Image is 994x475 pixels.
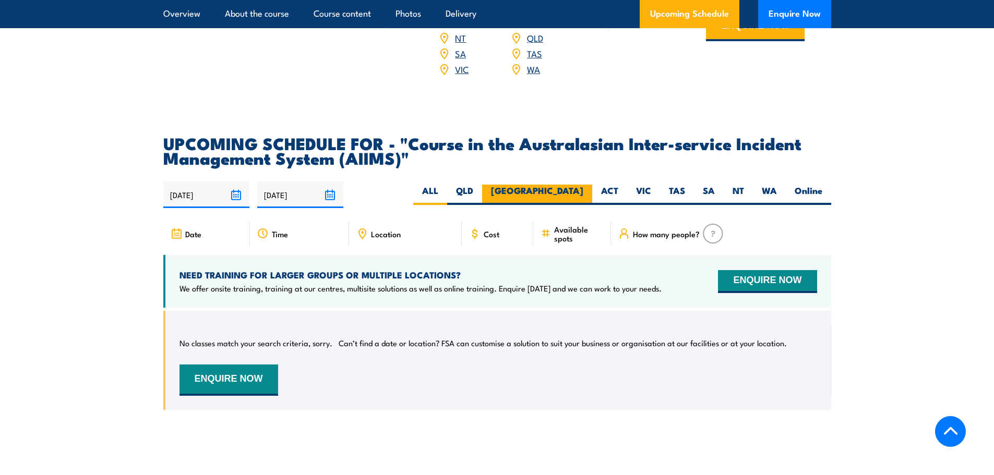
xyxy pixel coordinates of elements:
h2: UPCOMING SCHEDULE FOR - "Course in the Australasian Inter-service Incident Management System (AII... [163,136,831,165]
label: QLD [447,185,482,205]
span: Cost [484,229,499,238]
label: Online [786,185,831,205]
span: Available spots [554,225,604,242]
p: No classes match your search criteria, sorry. [179,338,332,348]
label: VIC [627,185,660,205]
span: Date [185,229,201,238]
label: WA [753,185,786,205]
span: Time [272,229,288,238]
input: From date [163,181,249,208]
label: NT [724,185,753,205]
a: WA [527,63,540,75]
label: TAS [660,185,694,205]
label: ACT [592,185,627,205]
a: TAS [527,47,542,59]
span: Location [371,229,401,238]
p: Can’t find a date or location? FSA can customise a solution to suit your business or organisation... [339,338,787,348]
input: To date [257,181,343,208]
p: We offer onsite training, training at our centres, multisite solutions as well as online training... [179,283,662,294]
a: QLD [527,31,543,44]
a: SA [455,47,466,59]
button: ENQUIRE NOW [179,364,278,396]
a: VIC [455,63,469,75]
span: How many people? [633,229,700,238]
label: [GEOGRAPHIC_DATA] [482,185,592,205]
label: SA [694,185,724,205]
label: ALL [413,185,447,205]
h4: NEED TRAINING FOR LARGER GROUPS OR MULTIPLE LOCATIONS? [179,269,662,281]
button: ENQUIRE NOW [718,270,817,293]
a: NT [455,31,466,44]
